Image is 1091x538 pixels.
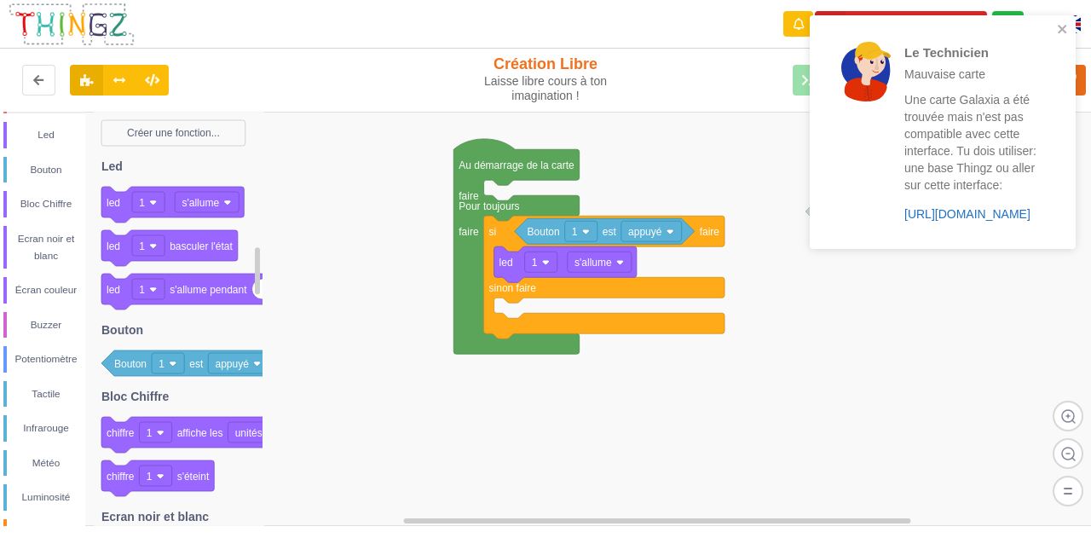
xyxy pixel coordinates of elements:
text: appuyé [215,357,249,369]
text: Bouton [101,323,143,337]
text: Led [101,159,123,173]
div: Création Libre [454,55,638,103]
text: Bloc Chiffre [101,390,170,403]
button: close [1057,22,1069,38]
p: Mauvaise carte [904,66,1037,83]
text: led [107,283,120,295]
text: basculer l'état [170,240,233,252]
text: appuyé [628,226,662,238]
text: led [107,240,120,252]
a: [URL][DOMAIN_NAME] [904,207,1030,221]
text: Bouton [114,357,147,369]
div: Luminosité [7,489,85,506]
text: Ecran noir et blanc [101,510,209,524]
text: est [603,226,617,238]
div: Écran couleur [7,281,85,298]
text: 1 [139,196,145,208]
div: Ecran noir et blanc [7,230,85,264]
text: chiffre [107,426,135,438]
text: est [189,357,204,369]
text: faire [700,226,720,238]
text: 1 [147,470,153,482]
img: thingz_logo.png [8,2,136,47]
div: Infrarouge [7,419,85,437]
text: Au démarrage de la carte [459,159,574,171]
text: Bouton [528,226,560,238]
text: s'éteint [177,470,210,482]
div: Bloc Chiffre [7,195,85,212]
text: chiffre [107,470,135,482]
text: Pour toujours [459,200,519,212]
text: faire [459,226,479,238]
div: Bouton [7,161,85,178]
p: Une carte Galaxia a été trouvée mais n'est pas compatible avec cette interface. Tu dois utiliser:... [904,91,1037,194]
text: sinon faire [489,282,537,294]
text: 1 [159,357,165,369]
text: 1 [572,226,578,238]
text: Créer une fonction... [127,127,220,139]
button: Appairer une carte [815,11,987,38]
text: s'allume [574,257,612,269]
div: Led [7,126,85,143]
div: Laisse libre cours à ton imagination ! [454,74,638,103]
div: Potentiomètre [7,350,85,367]
text: 1 [532,257,538,269]
text: 1 [139,283,145,295]
text: affiche les [177,426,223,438]
text: led [107,196,120,208]
text: 1 [139,240,145,252]
text: led [499,257,513,269]
div: Buzzer [7,316,85,333]
text: s'allume pendant [170,283,247,295]
text: si [489,226,497,238]
text: s'allume [182,196,219,208]
div: Tactile [7,385,85,402]
text: faire [459,190,479,202]
text: unités [235,426,263,438]
text: 1 [147,426,153,438]
p: Le Technicien [904,43,1037,61]
div: Météo [7,454,85,471]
